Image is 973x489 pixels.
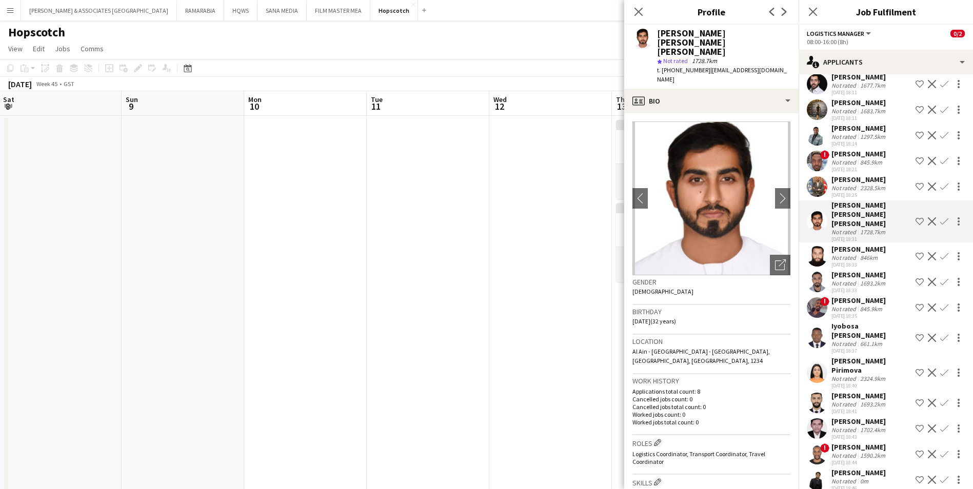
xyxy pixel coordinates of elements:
[2,100,14,112] span: 8
[831,166,886,173] div: [DATE] 18:21
[632,418,790,426] p: Worked jobs total count: 0
[831,261,886,268] div: [DATE] 18:33
[831,115,887,121] div: [DATE] 18:11
[858,254,880,261] div: 846km
[616,226,731,235] h3: Data Manager
[632,395,790,403] p: Cancelled jobs count: 0
[831,228,858,236] div: Not rated
[831,408,887,415] div: [DATE] 18:41
[55,44,70,53] span: Jobs
[858,452,887,459] div: 1590.2km
[831,133,858,140] div: Not rated
[632,277,790,287] h3: Gender
[34,80,59,88] span: Week 45
[858,477,870,485] div: 0m
[616,247,731,282] app-card-role: Administrator4A0/108:00-16:00 (8h)
[820,297,829,306] span: !
[831,81,858,89] div: Not rated
[29,42,49,55] a: Edit
[632,317,676,325] span: [DATE] (32 years)
[831,375,858,382] div: Not rated
[831,348,911,354] div: [DATE] 18:37
[858,279,887,287] div: 1693.2km
[616,203,731,282] app-job-card: Updated08:00-16:00 (8h)0/1Data Manager1 RoleAdministrator4A0/108:00-16:00 (8h)
[831,321,911,340] div: Iyobosa [PERSON_NAME]
[950,30,965,37] span: 0/2
[799,5,973,18] h3: Job Fulfilment
[657,66,710,74] span: t. [PHONE_NUMBER]
[632,337,790,346] h3: Location
[858,133,887,140] div: 1297.5km
[632,437,790,448] h3: Roles
[632,388,790,395] p: Applications total count: 8
[3,95,14,104] span: Sat
[858,184,887,192] div: 2328.5km
[831,236,911,242] div: [DATE] 18:31
[831,192,887,198] div: [DATE] 18:25
[831,382,911,389] div: [DATE] 18:40
[632,307,790,316] h3: Birthday
[807,38,965,46] div: 08:00-16:00 (8h)
[8,79,32,89] div: [DATE]
[831,434,887,440] div: [DATE] 18:43
[831,452,858,459] div: Not rated
[831,149,886,158] div: [PERSON_NAME]
[369,100,383,112] span: 11
[831,313,886,319] div: [DATE] 18:35
[632,403,790,411] p: Cancelled jobs total count: 0
[8,44,23,53] span: View
[81,44,104,53] span: Comms
[177,1,224,21] button: RAMARABIA
[831,400,858,408] div: Not rated
[224,1,257,21] button: HQWS
[831,356,911,375] div: [PERSON_NAME] Pirimova
[663,57,688,65] span: Not rated
[831,296,886,305] div: [PERSON_NAME]
[858,375,887,382] div: 2324.9km
[831,124,887,133] div: [PERSON_NAME]
[831,426,858,434] div: Not rated
[831,340,858,348] div: Not rated
[820,150,829,159] span: !
[831,107,858,115] div: Not rated
[807,30,864,37] span: Logistics Manager
[831,184,858,192] div: Not rated
[831,244,886,254] div: [PERSON_NAME]
[64,80,74,88] div: GST
[831,140,887,147] div: [DATE] 18:14
[616,164,731,199] app-card-role: Crowd Management12A0/108:00-16:00 (8h)
[616,95,629,104] span: Thu
[831,468,886,477] div: [PERSON_NAME]
[831,305,858,313] div: Not rated
[247,100,262,112] span: 10
[616,120,731,128] div: Updated
[831,89,887,96] div: [DATE] 18:11
[770,255,790,275] div: Open photos pop-in
[831,254,858,261] div: Not rated
[690,57,719,65] span: 1728.7km
[831,287,887,294] div: [DATE] 18:33
[371,95,383,104] span: Tue
[124,100,138,112] span: 9
[657,29,790,56] div: [PERSON_NAME] [PERSON_NAME] [PERSON_NAME]
[858,107,887,115] div: 1683.7km
[858,400,887,408] div: 1693.2km
[370,1,418,21] button: Hopscotch
[858,426,887,434] div: 1702.4km
[657,66,787,83] span: | [EMAIL_ADDRESS][DOMAIN_NAME]
[624,5,799,18] h3: Profile
[858,158,884,166] div: 845.9km
[831,98,887,107] div: [PERSON_NAME]
[257,1,307,21] button: SANA MEDIA
[831,417,887,426] div: [PERSON_NAME]
[616,203,731,211] div: Updated
[858,340,884,348] div: 661.1km
[624,89,799,113] div: Bio
[8,25,65,40] h1: Hopscotch
[307,1,370,21] button: FILM MASTER MEA
[820,443,829,453] span: !
[21,1,177,21] button: [PERSON_NAME] & ASSOCIATES [GEOGRAPHIC_DATA]
[831,279,858,287] div: Not rated
[616,120,731,199] app-job-card: Updated08:00-16:00 (8h)0/1Access Control1 RoleCrowd Management12A0/108:00-16:00 (8h)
